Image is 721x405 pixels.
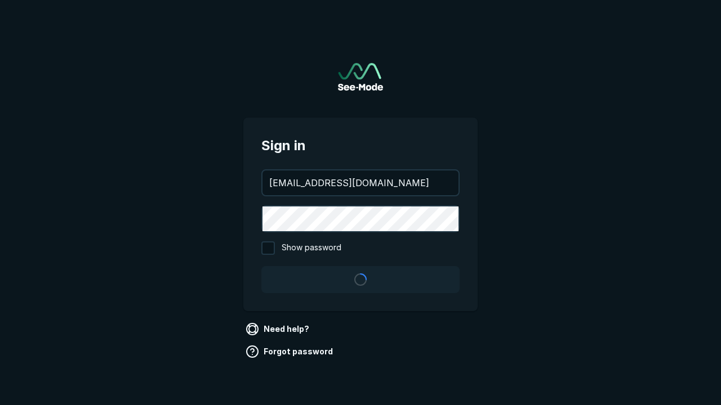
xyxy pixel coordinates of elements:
span: Sign in [261,136,460,156]
img: See-Mode Logo [338,63,383,91]
a: Go to sign in [338,63,383,91]
a: Forgot password [243,343,337,361]
span: Show password [282,241,341,255]
input: your@email.com [262,170,459,195]
a: Need help? [243,320,314,338]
